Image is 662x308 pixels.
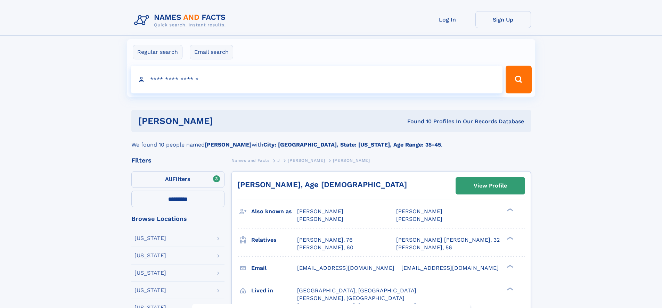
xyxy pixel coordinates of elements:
[231,156,270,165] a: Names and Facts
[297,208,343,215] span: [PERSON_NAME]
[237,180,407,189] a: [PERSON_NAME], Age [DEMOGRAPHIC_DATA]
[505,208,514,212] div: ❯
[251,206,297,217] h3: Also known as
[131,132,531,149] div: We found 10 people named with .
[505,236,514,240] div: ❯
[506,66,531,93] button: Search Button
[420,11,475,28] a: Log In
[133,45,182,59] label: Regular search
[277,158,280,163] span: J
[297,287,416,294] span: [GEOGRAPHIC_DATA], [GEOGRAPHIC_DATA]
[165,176,172,182] span: All
[251,262,297,274] h3: Email
[205,141,252,148] b: [PERSON_NAME]
[475,11,531,28] a: Sign Up
[333,158,370,163] span: [PERSON_NAME]
[131,171,224,188] label: Filters
[297,244,353,251] a: [PERSON_NAME], 60
[277,156,280,165] a: J
[396,236,500,244] a: [PERSON_NAME] [PERSON_NAME], 32
[505,286,514,291] div: ❯
[131,11,231,30] img: Logo Names and Facts
[505,264,514,268] div: ❯
[310,118,524,125] div: Found 10 Profiles In Our Records Database
[396,216,442,222] span: [PERSON_NAME]
[396,244,452,251] a: [PERSON_NAME], 56
[456,177,525,194] a: View Profile
[131,66,503,93] input: search input
[401,265,499,271] span: [EMAIL_ADDRESS][DOMAIN_NAME]
[474,178,507,194] div: View Profile
[263,141,441,148] b: City: [GEOGRAPHIC_DATA], State: [US_STATE], Age Range: 35-45
[288,156,325,165] a: [PERSON_NAME]
[134,235,166,241] div: [US_STATE]
[297,295,404,301] span: [PERSON_NAME], [GEOGRAPHIC_DATA]
[251,234,297,246] h3: Relatives
[134,288,166,293] div: [US_STATE]
[288,158,325,163] span: [PERSON_NAME]
[251,285,297,297] h3: Lived in
[297,236,353,244] a: [PERSON_NAME], 76
[297,216,343,222] span: [PERSON_NAME]
[134,253,166,258] div: [US_STATE]
[134,270,166,276] div: [US_STATE]
[131,157,224,164] div: Filters
[131,216,224,222] div: Browse Locations
[297,265,394,271] span: [EMAIL_ADDRESS][DOMAIN_NAME]
[190,45,233,59] label: Email search
[396,208,442,215] span: [PERSON_NAME]
[138,117,310,125] h1: [PERSON_NAME]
